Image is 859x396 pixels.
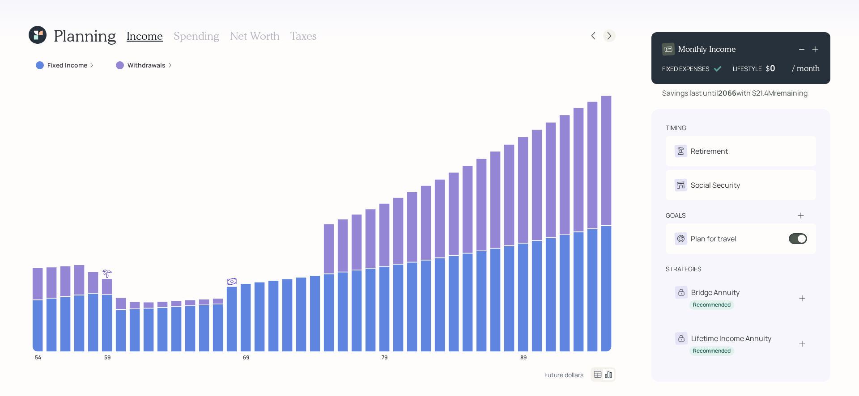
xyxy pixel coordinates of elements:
[128,61,166,70] label: Withdrawals
[174,29,219,42] h3: Spending
[382,353,387,361] tspan: 79
[230,29,280,42] h3: Net Worth
[544,371,583,379] div: Future dollars
[666,123,686,132] div: timing
[691,180,740,190] div: Social Security
[47,61,87,70] label: Fixed Income
[691,287,740,298] div: Bridge Annuity
[666,265,702,274] div: strategies
[691,333,771,344] div: Lifetime Income Annuity
[693,301,731,309] div: Recommended
[666,211,686,220] div: goals
[691,233,736,244] div: Plan for travel
[693,347,731,355] div: Recommended
[691,146,728,156] div: Retirement
[54,26,116,45] h1: Planning
[243,353,249,361] tspan: 69
[770,63,792,73] div: 0
[520,353,527,361] tspan: 89
[290,29,316,42] h3: Taxes
[678,44,736,54] h4: Monthly Income
[662,64,710,73] div: FIXED EXPENSES
[662,88,808,98] div: Savings last until with $21.4M remaining
[127,29,163,42] h3: Income
[35,353,41,361] tspan: 54
[104,353,111,361] tspan: 59
[733,64,762,73] div: LIFESTYLE
[765,63,770,73] h4: $
[718,88,736,98] b: 2066
[792,63,820,73] h4: / month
